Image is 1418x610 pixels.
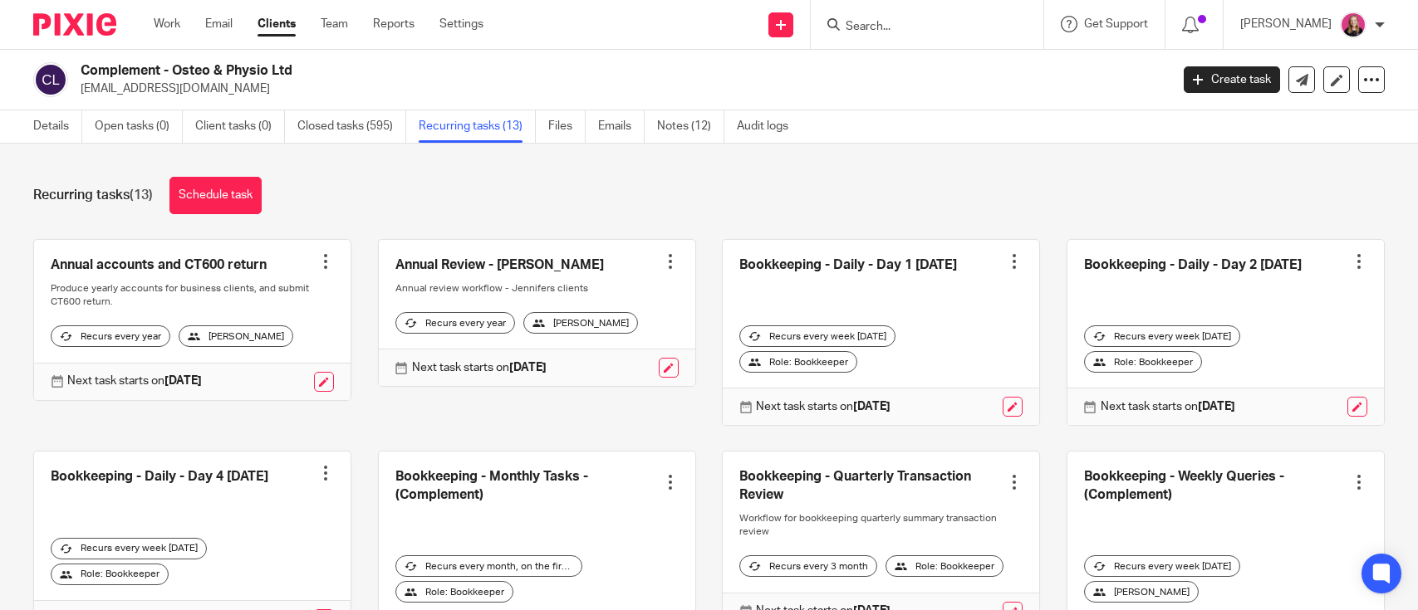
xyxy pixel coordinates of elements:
a: Email [205,16,233,32]
a: Details [33,110,82,143]
a: Work [154,16,180,32]
span: (13) [130,188,153,202]
img: Team%20headshots.png [1340,12,1366,38]
div: Recurs every week [DATE] [739,325,895,347]
span: Get Support [1084,18,1148,30]
a: Clients [258,16,296,32]
div: Recurs every week [DATE] [1084,555,1240,577]
strong: [DATE] [509,362,547,373]
img: svg%3E [33,62,68,97]
a: Closed tasks (595) [297,110,406,143]
div: Role: Bookkeeper [51,564,169,585]
strong: [DATE] [853,401,891,412]
div: Role: Bookkeeper [395,581,513,603]
p: Next task starts on [412,359,547,376]
div: Recurs every month, on the first workday [395,555,582,577]
a: Reports [373,16,415,32]
strong: [DATE] [1198,401,1235,412]
h2: Complement - Osteo & Physio Ltd [81,62,943,80]
div: Recurs every week [DATE] [51,538,207,559]
strong: [DATE] [164,375,202,387]
div: Role: Bookkeeper [1084,351,1202,373]
div: [PERSON_NAME] [523,312,638,334]
img: Pixie [33,13,116,36]
p: Next task starts on [67,373,202,389]
div: Role: Bookkeeper [739,351,857,373]
a: Emails [598,110,645,143]
a: Client tasks (0) [195,110,285,143]
p: [EMAIL_ADDRESS][DOMAIN_NAME] [81,81,1159,97]
a: Schedule task [169,177,262,214]
div: Recurs every year [395,312,515,334]
a: Open tasks (0) [95,110,183,143]
a: Team [321,16,348,32]
div: [PERSON_NAME] [179,325,293,347]
div: [PERSON_NAME] [1084,581,1199,603]
a: Create task [1184,66,1280,93]
p: Next task starts on [1101,398,1235,415]
p: Next task starts on [756,398,891,415]
a: Audit logs [737,110,801,143]
div: Recurs every 3 month [739,555,877,577]
a: Recurring tasks (13) [419,110,536,143]
p: [PERSON_NAME] [1240,16,1332,32]
input: Search [844,20,994,35]
div: Recurs every year [51,325,170,347]
div: Recurs every week [DATE] [1084,325,1240,347]
a: Files [548,110,586,143]
div: Role: Bookkeeper [886,555,1003,577]
h1: Recurring tasks [33,187,153,204]
a: Notes (12) [657,110,724,143]
a: Settings [439,16,483,32]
